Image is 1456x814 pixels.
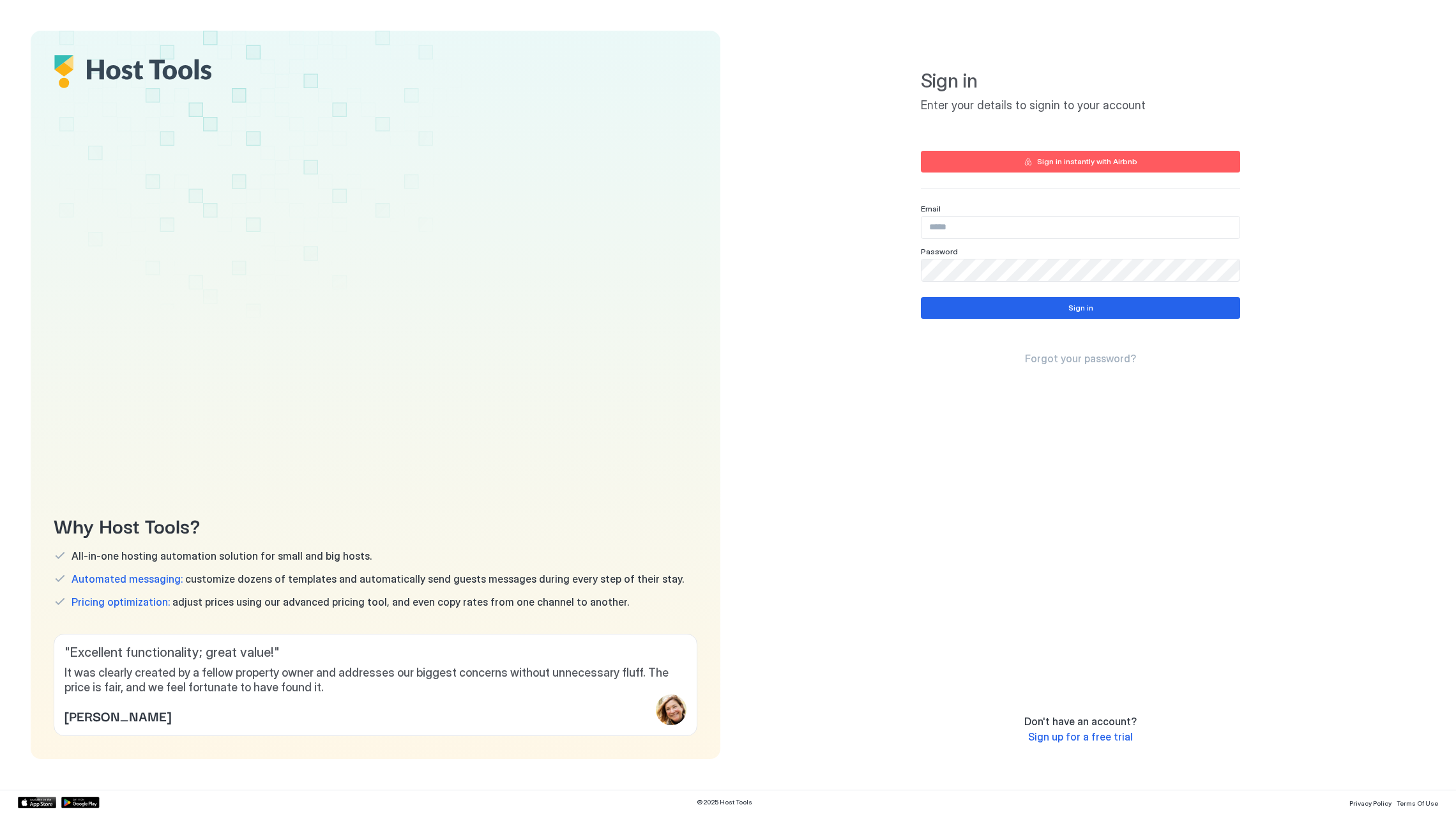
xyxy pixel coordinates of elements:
span: Pricing optimization: [72,595,170,608]
span: [PERSON_NAME] [64,706,171,725]
span: Don't have an account? [1024,715,1137,728]
span: Automated messaging: [72,572,183,585]
a: App Store [18,797,56,808]
span: It was clearly created by a fellow property owner and addresses our biggest concerns without unne... [64,666,686,695]
span: Terms Of Use [1397,799,1438,807]
div: Sign in [1068,302,1093,314]
span: Privacy Policy [1349,799,1392,807]
span: adjust prices using our advanced pricing tool, and even copy rates from one channel to another. [72,595,629,608]
span: Enter your details to signin to your account [921,98,1240,113]
span: " Excellent functionality; great value! " [64,645,686,661]
span: Password [921,247,958,256]
input: Input Field [921,217,1240,238]
a: Terms Of Use [1397,795,1438,809]
span: Email [921,204,941,213]
input: Input Field [921,259,1240,281]
span: Sign in [921,69,1240,93]
span: All-in-one hosting automation solution for small and big hosts. [72,549,372,562]
button: Sign in instantly with Airbnb [921,151,1240,173]
span: Why Host Tools? [54,511,697,539]
a: Sign up for a free trial [1028,730,1133,744]
span: © 2025 Host Tools [697,798,752,806]
a: Privacy Policy [1349,795,1392,809]
button: Sign in [921,297,1240,319]
div: profile [656,695,686,725]
span: customize dozens of templates and automatically send guests messages during every step of their s... [72,572,684,585]
a: Google Play Store [61,797,100,808]
span: Forgot your password? [1025,352,1136,365]
div: Sign in instantly with Airbnb [1037,156,1137,167]
a: Forgot your password? [1025,352,1136,365]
